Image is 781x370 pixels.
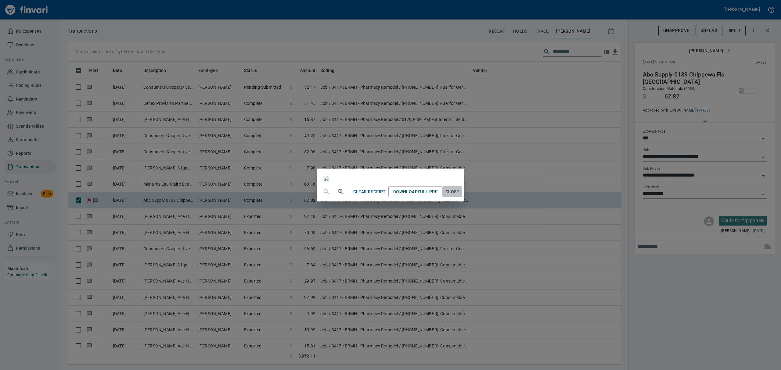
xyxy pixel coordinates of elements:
[351,186,388,197] button: Clear Receipt
[353,188,386,196] span: Clear Receipt
[324,176,329,181] img: receipts%2Fmarketjohnson%2F2025-08-26%2FDH6NDXUNZIQ0vVBqzkxJMJQs8qp1__H2rJOM0n2Au4ZE4sDIZz.jpg
[445,188,459,196] span: Close
[388,186,442,197] a: DownloadFull PDF
[393,188,437,196] span: Download Full PDF
[442,186,462,197] button: Close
